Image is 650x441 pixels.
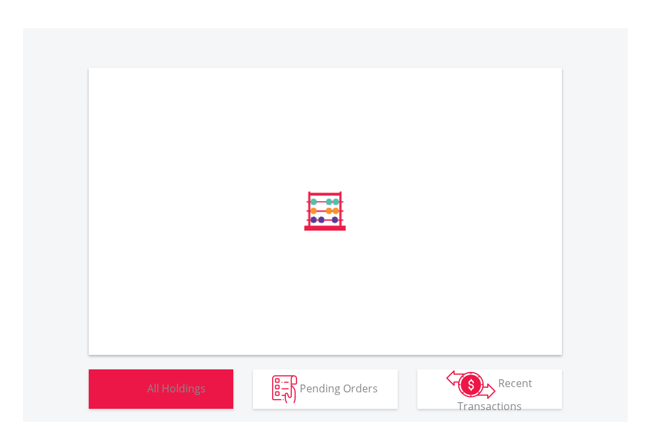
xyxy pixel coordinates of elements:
[446,370,496,399] img: transactions-zar-wht.png
[116,375,145,404] img: holdings-wht.png
[253,369,398,409] button: Pending Orders
[272,375,297,404] img: pending_instructions-wht.png
[147,381,206,395] span: All Holdings
[89,369,233,409] button: All Holdings
[417,369,562,409] button: Recent Transactions
[300,381,378,395] span: Pending Orders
